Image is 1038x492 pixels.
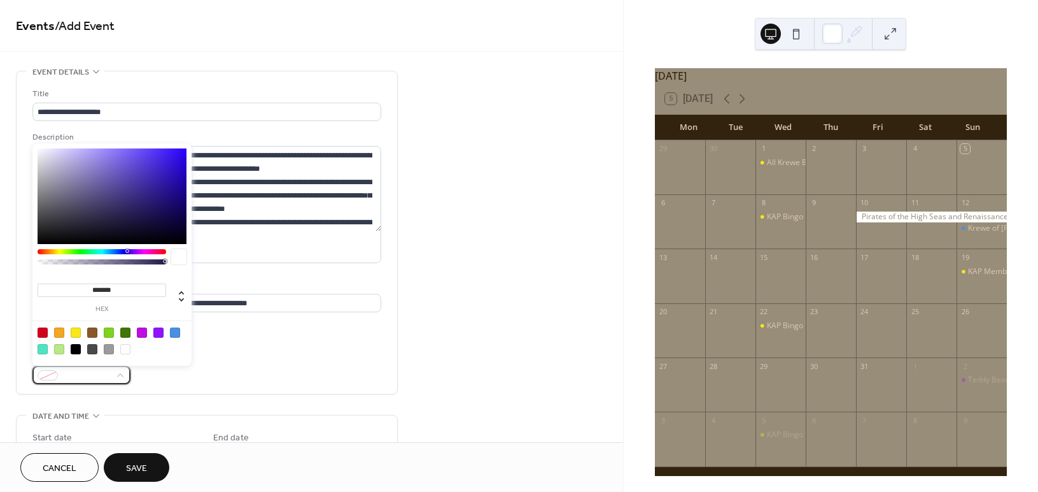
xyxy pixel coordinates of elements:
div: KAP Bingo [767,212,803,222]
div: Title [32,87,379,101]
div: #8B572A [87,328,97,338]
div: 13 [659,252,668,262]
div: 28 [709,361,719,371]
div: 27 [659,361,668,371]
div: #F8E71C [71,328,81,338]
div: 6 [659,198,668,208]
div: Thu [807,115,854,140]
div: All Krewe Bingo [767,157,822,168]
div: End date [213,431,249,445]
div: 30 [709,144,719,154]
div: Mon [665,115,712,140]
div: #50E3C2 [38,344,48,354]
div: #417505 [120,328,130,338]
button: Cancel [20,453,99,482]
div: #4A4A4A [87,344,97,354]
div: 9 [960,416,970,425]
div: #7ED321 [104,328,114,338]
div: 30 [810,361,819,371]
div: Tue [712,115,759,140]
div: Start date [32,431,72,445]
div: All Krewe Bingo [755,157,806,168]
div: #D0021B [38,328,48,338]
div: #000000 [71,344,81,354]
div: KAP Bingo [755,321,806,331]
div: Sun [950,115,997,140]
div: 25 [910,307,920,317]
div: 17 [860,252,869,262]
div: 5 [960,144,970,154]
div: 6 [810,416,819,425]
div: 4 [709,416,719,425]
div: 7 [709,198,719,208]
div: 2 [960,361,970,371]
div: 1 [759,144,769,154]
div: Fri [855,115,902,140]
span: Cancel [43,462,76,475]
div: 16 [810,252,819,262]
div: 3 [659,416,668,425]
div: Krewe of Dominque Youx Parade [957,223,1007,234]
div: #9B9B9B [104,344,114,354]
span: Date and time [32,410,89,423]
div: 5 [759,416,769,425]
div: 11 [910,198,920,208]
div: #9013FE [153,328,164,338]
div: Location [32,279,379,292]
div: 22 [759,307,769,317]
div: KAP Bingo [767,430,803,440]
div: Teddy Bear Circus [957,375,1007,386]
div: 29 [759,361,769,371]
div: 20 [659,307,668,317]
div: KAP Bingo [767,321,803,331]
div: 2 [810,144,819,154]
div: 19 [960,252,970,262]
label: hex [38,306,166,313]
div: #4A90E2 [170,328,180,338]
div: Description [32,131,379,144]
div: 18 [910,252,920,262]
a: Events [16,14,55,39]
div: 9 [810,198,819,208]
div: 14 [709,252,719,262]
span: Event details [32,66,89,79]
div: 4 [910,144,920,154]
div: KAP Bingo [755,212,806,222]
div: 12 [960,198,970,208]
button: Save [104,453,169,482]
div: 26 [960,307,970,317]
div: [DATE] [655,68,1007,83]
div: 23 [810,307,819,317]
div: 24 [860,307,869,317]
div: #F5A623 [54,328,64,338]
div: 10 [860,198,869,208]
div: Pirates of the High Seas and Renaissance Fest [856,212,1007,222]
div: 3 [860,144,869,154]
div: 21 [709,307,719,317]
div: 7 [860,416,869,425]
div: Wed [760,115,807,140]
span: / Add Event [55,14,115,39]
div: KAP Membership Meeting [957,266,1007,277]
div: 15 [759,252,769,262]
div: 31 [860,361,869,371]
div: 8 [759,198,769,208]
div: Sat [902,115,949,140]
span: Save [126,462,147,475]
div: #BD10E0 [137,328,147,338]
div: 1 [910,361,920,371]
div: 29 [659,144,668,154]
div: Teddy Bear Circus [968,375,1033,386]
div: #FFFFFF [120,344,130,354]
div: 8 [910,416,920,425]
div: KAP Bingo [755,430,806,440]
div: #B8E986 [54,344,64,354]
